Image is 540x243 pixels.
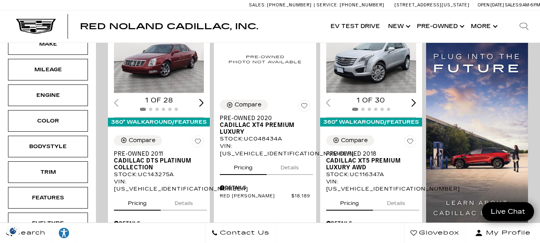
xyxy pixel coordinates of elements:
a: Contact Us [205,223,276,243]
div: MileageMileage [8,59,88,80]
div: BodystyleBodystyle [8,136,88,157]
span: Red [PERSON_NAME] [220,193,291,199]
img: 2020 Cadillac XT4 Premium Luxury [220,24,310,94]
a: Red [PERSON_NAME] $18,189 [220,193,310,199]
button: Save Vehicle [192,135,204,151]
div: Pricing Details - Pre-Owned 2011 Cadillac DTS Platinum Collection [114,220,204,227]
button: pricing tab [114,193,161,211]
span: Cadillac XT5 Premium Luxury AWD [326,157,410,171]
img: 2018 Cadillac XT5 Premium Luxury AWD 1 [326,24,418,93]
span: [PHONE_NUMBER] [267,2,312,8]
div: Bodystyle [28,142,68,151]
a: Live Chat [482,202,534,221]
span: Live Chat [487,207,529,216]
div: Pricing Details - Pre-Owned 2020 Cadillac XT4 Premium Luxury [220,184,310,191]
div: 1 / 2 [114,24,205,93]
div: Explore your accessibility options [52,227,76,239]
div: Next slide [411,99,416,106]
div: TrimTrim [8,161,88,183]
span: Red Noland Cadillac, Inc. [80,22,258,31]
a: [STREET_ADDRESS][US_STATE] [395,2,470,8]
button: Compare Vehicle [114,135,162,146]
a: New [384,10,413,42]
a: Sales: [PHONE_NUMBER] [249,3,314,7]
span: $18,189 [291,193,310,199]
span: My Profile [483,227,531,239]
div: Trim [28,168,68,177]
div: Mileage [28,65,68,74]
div: FeaturesFeatures [8,187,88,209]
div: 1 of 28 [114,96,204,105]
a: Glovebox [404,223,466,243]
button: Compare Vehicle [220,100,268,110]
div: Make [28,40,68,48]
div: Stock : UC116347A [326,171,416,178]
span: Contact Us [218,227,269,239]
button: details tab [267,157,313,175]
button: Save Vehicle [404,135,416,151]
img: 2011 Cadillac DTS Platinum Collection 1 [114,24,205,93]
a: Service: [PHONE_NUMBER] [314,3,387,7]
a: Pre-Owned 2020Cadillac XT4 Premium Luxury [220,115,310,135]
div: Stock : UC143275A [114,171,204,178]
span: Open [DATE] [478,2,504,8]
span: 9 AM-6 PM [519,2,540,8]
span: Pre-Owned 2018 [326,151,410,157]
div: VIN: [US_VEHICLE_IDENTIFICATION_NUMBER] [326,178,416,193]
div: MakeMake [8,33,88,55]
button: pricing tab [220,157,267,175]
button: Compare Vehicle [326,135,374,146]
button: details tab [373,193,419,211]
a: Red Noland Cadillac, Inc. [80,22,258,30]
span: Cadillac XT4 Premium Luxury [220,122,304,135]
img: Cadillac Dark Logo with Cadillac White Text [16,19,56,34]
div: EngineEngine [8,84,88,106]
div: 360° WalkAround/Features [320,118,422,127]
a: EV Test Drive [327,10,384,42]
div: Features [28,193,68,202]
span: Cadillac DTS Platinum Collection [114,157,198,171]
span: Search [12,227,46,239]
button: More [467,10,500,42]
span: [PHONE_NUMBER] [340,2,385,8]
span: Sales: [505,2,519,8]
span: Pre-Owned 2020 [220,115,304,122]
a: Pre-Owned 2011Cadillac DTS Platinum Collection [114,151,204,171]
button: details tab [161,193,207,211]
span: Pre-Owned 2011 [114,151,198,157]
span: Service: [317,2,339,8]
button: pricing tab [326,193,373,211]
button: Save Vehicle [298,100,310,115]
div: VIN: [US_VEHICLE_IDENTIFICATION_NUMBER] [220,143,310,157]
div: Next slide [199,99,204,106]
div: Color [28,116,68,125]
div: Compare [235,101,261,108]
div: 1 of 30 [326,96,416,105]
img: Opt-Out Icon [4,227,22,235]
button: Open user profile menu [466,223,540,243]
a: Pre-Owned 2018Cadillac XT5 Premium Luxury AWD [326,151,416,171]
div: 1 / 2 [326,24,418,93]
div: Pricing Details - Pre-Owned 2018 Cadillac XT5 Premium Luxury AWD [326,220,416,227]
div: ColorColor [8,110,88,132]
a: Pre-Owned [413,10,467,42]
div: 360° WalkAround/Features [108,118,210,127]
span: Sales: [249,2,266,8]
a: Explore your accessibility options [52,223,76,243]
div: Compare [341,137,368,144]
div: VIN: [US_VEHICLE_IDENTIFICATION_NUMBER] [114,178,204,193]
div: Engine [28,91,68,100]
div: Compare [129,137,155,144]
section: Click to Open Cookie Consent Modal [4,227,22,235]
div: FueltypeFueltype [8,213,88,234]
span: Glovebox [417,227,459,239]
div: Stock : UC048434A [220,135,310,143]
div: Fueltype [28,219,68,228]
